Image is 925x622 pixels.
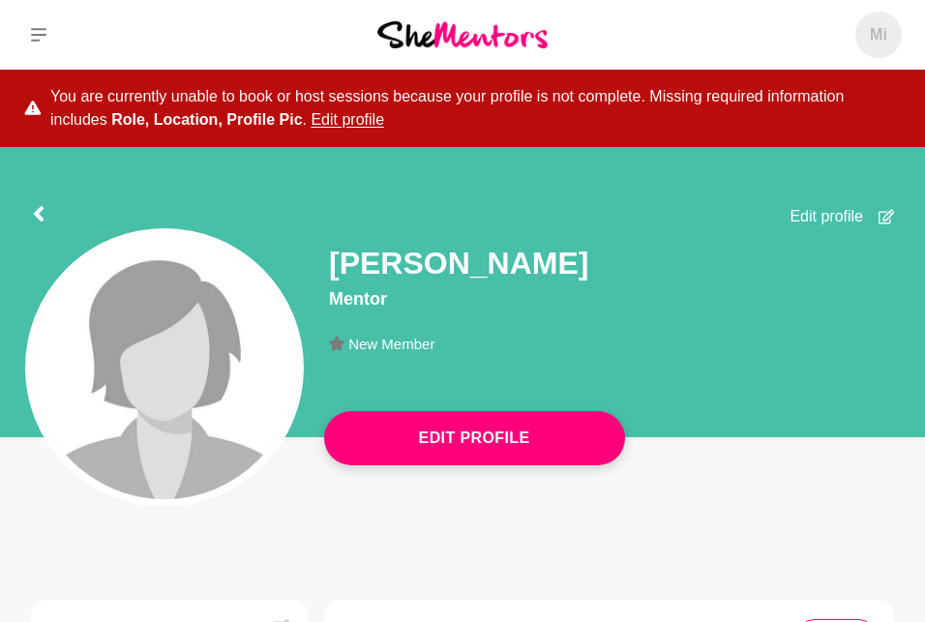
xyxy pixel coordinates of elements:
[50,85,902,132] span: You are currently unable to book or host sessions because your profile is not complete. Missing r...
[311,108,384,132] button: Edit profile
[111,111,302,128] strong: role, location, profile pic
[870,25,887,44] h5: Mi
[329,244,588,282] h1: [PERSON_NAME]
[324,411,625,465] button: Edit Profile
[329,336,450,351] li: New Member
[329,286,894,312] p: Mentor
[790,205,863,228] span: Edit profile
[855,12,902,58] a: Mi
[377,21,548,47] img: She Mentors Logo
